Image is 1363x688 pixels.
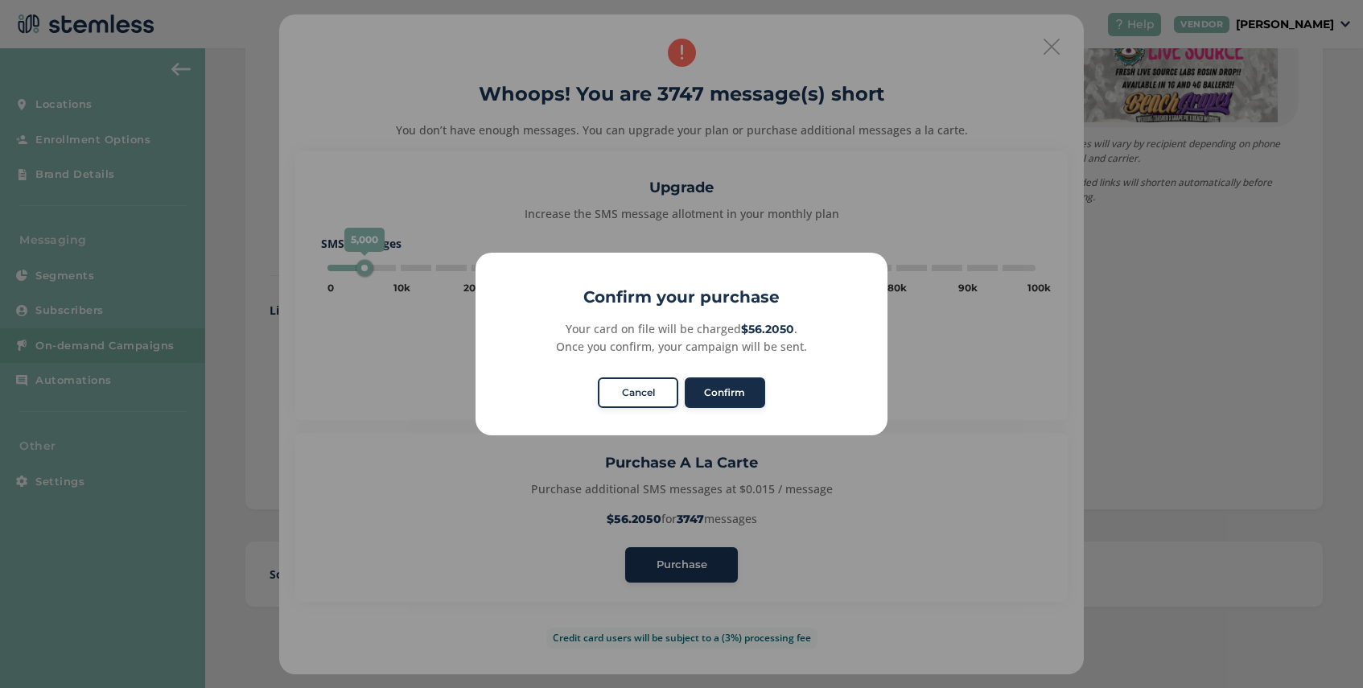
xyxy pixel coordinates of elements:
[741,322,794,336] strong: $56.2050
[1283,611,1363,688] iframe: Chat Widget
[598,377,678,408] button: Cancel
[685,377,765,408] button: Confirm
[476,285,887,309] h2: Confirm your purchase
[493,320,869,355] div: Your card on file will be charged . Once you confirm, your campaign will be sent.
